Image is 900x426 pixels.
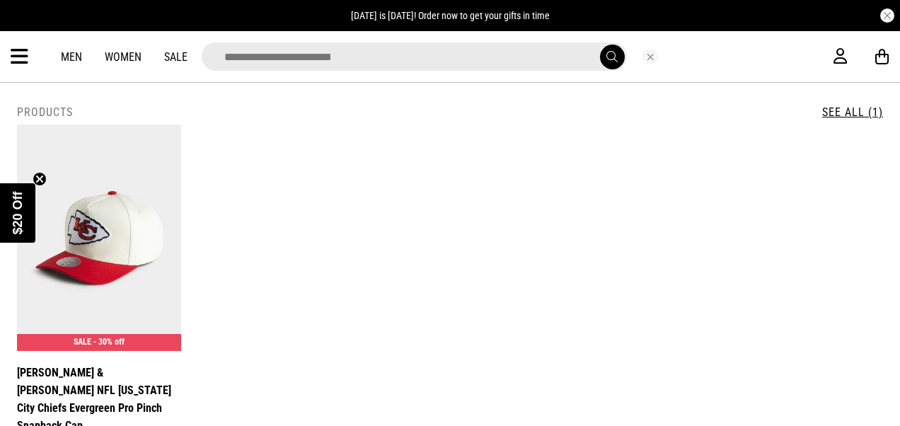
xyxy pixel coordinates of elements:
[11,191,25,234] span: $20 Off
[164,50,187,64] a: Sale
[841,367,900,426] iframe: LiveChat chat widget
[61,50,82,64] a: Men
[105,50,142,64] a: Women
[33,172,47,186] button: Close teaser
[74,337,91,347] span: SALE
[17,125,181,351] img: Mitchell & Ness Nfl Kansas City Chiefs Evergreen Pro Pinch Snapback Cap in White
[351,10,550,21] span: [DATE] is [DATE]! Order now to get your gifts in time
[822,105,883,119] a: See All (1)
[17,105,73,119] h2: Products
[93,337,125,347] span: - 30% off
[642,49,658,64] button: Close search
